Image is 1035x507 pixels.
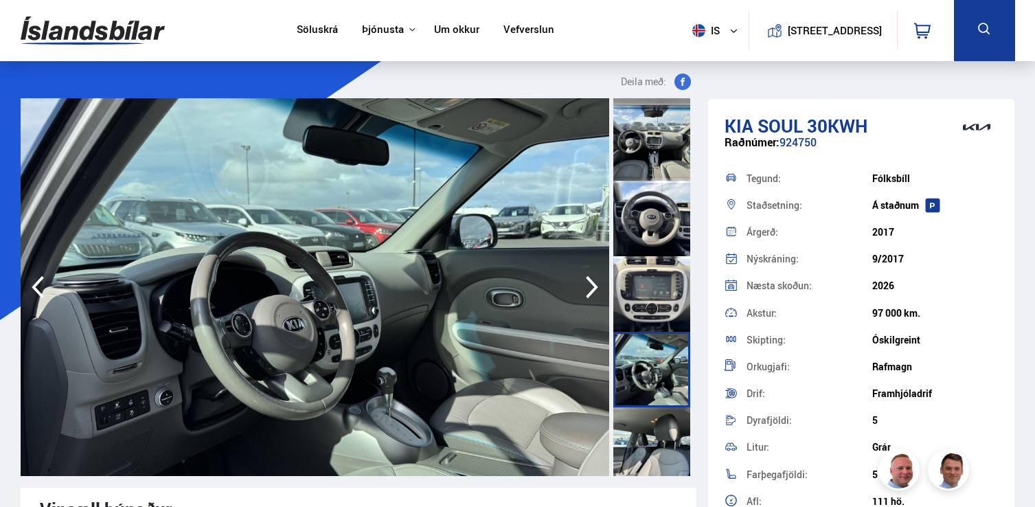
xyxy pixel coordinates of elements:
a: Vefverslun [503,23,554,38]
button: [STREET_ADDRESS] [793,25,877,36]
div: Litur: [747,442,872,452]
div: Óskilgreint [872,335,998,346]
span: Raðnúmer: [725,135,780,150]
img: FbJEzSuNWCJXmdc-.webp [930,451,971,493]
div: Tegund: [747,174,872,183]
a: Um okkur [434,23,479,38]
div: Akstur: [747,308,872,318]
img: siFngHWaQ9KaOqBr.png [880,451,922,493]
a: [STREET_ADDRESS] [756,11,889,50]
div: Staðsetning: [747,201,872,210]
div: Árgerð: [747,227,872,237]
img: brand logo [949,106,1004,148]
div: Dyrafjöldi: [747,416,872,425]
div: Næsta skoðun: [747,281,872,291]
div: 2026 [872,280,998,291]
span: Kia [725,113,753,138]
div: Fólksbíll [872,173,998,184]
div: Framhjóladrif [872,388,998,399]
button: is [687,10,749,51]
div: 924750 [725,136,999,163]
div: Nýskráning: [747,254,872,264]
div: Skipting: [747,335,872,345]
div: 5 [872,469,998,480]
span: Deila með: [621,74,666,90]
button: Þjónusta [362,23,404,36]
div: Rafmagn [872,361,998,372]
div: 5 [872,415,998,426]
div: 2017 [872,227,998,238]
div: Orkugjafi: [747,362,872,372]
span: Soul 30KWH [758,113,867,138]
div: Grár [872,442,998,453]
img: 3549136.jpeg [21,98,609,476]
img: G0Ugv5HjCgRt.svg [21,8,165,53]
div: Drif: [747,389,872,398]
a: Söluskrá [297,23,338,38]
img: svg+xml;base64,PHN2ZyB4bWxucz0iaHR0cDovL3d3dy53My5vcmcvMjAwMC9zdmciIHdpZHRoPSI1MTIiIGhlaWdodD0iNT... [692,24,705,37]
div: Á staðnum [872,200,998,211]
span: is [687,24,721,37]
div: Afl: [747,497,872,506]
div: 97 000 km. [872,308,998,319]
div: 111 hö. [872,496,998,507]
button: Deila með: [615,74,696,90]
div: 9/2017 [872,253,998,264]
button: Open LiveChat chat widget [11,5,52,47]
div: Farþegafjöldi: [747,470,872,480]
